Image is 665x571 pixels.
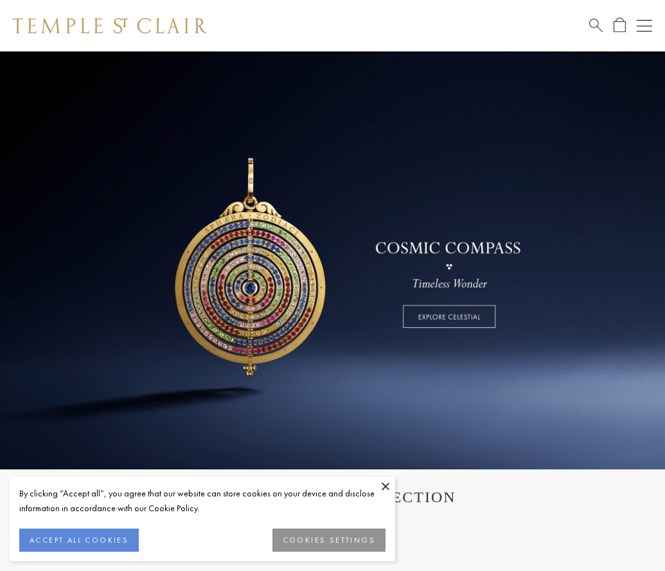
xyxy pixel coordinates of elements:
button: COOKIES SETTINGS [272,529,386,552]
a: Open Shopping Bag [614,17,626,33]
button: Open navigation [637,18,652,33]
button: ACCEPT ALL COOKIES [19,529,139,552]
div: By clicking “Accept all”, you agree that our website can store cookies on your device and disclos... [19,486,386,516]
img: Temple St. Clair [13,18,207,33]
a: Search [589,17,603,33]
